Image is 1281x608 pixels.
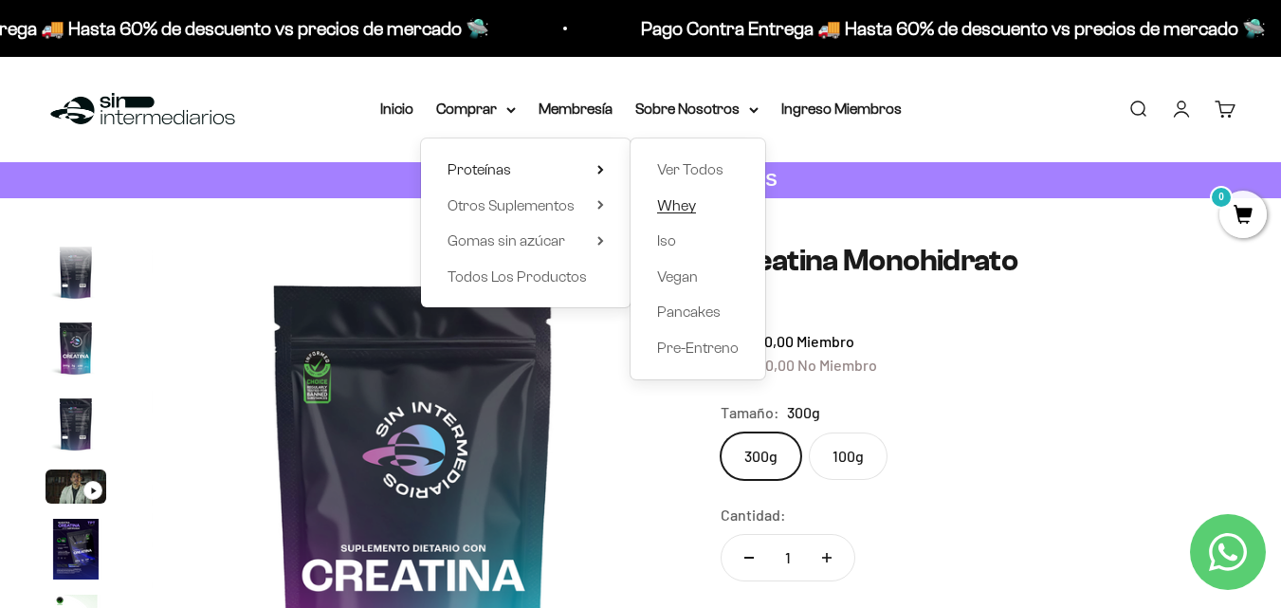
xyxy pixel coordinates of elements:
[634,13,1259,44] p: Pago Contra Entrega 🚚 Hasta 60% de descuento vs precios de mercado 🛸
[23,184,393,217] div: Un mensaje de garantía de satisfacción visible.
[46,470,106,509] button: Ir al artículo 5
[308,283,393,315] button: Enviar
[448,161,511,177] span: Proteínas
[46,318,106,384] button: Ir al artículo 3
[46,394,106,460] button: Ir al artículo 4
[657,340,739,356] span: Pre-Entreno
[46,394,106,454] img: Creatina Monohidrato
[1219,206,1267,227] a: 0
[721,400,779,425] legend: Tamaño:
[657,193,739,218] a: Whey
[448,229,604,253] summary: Gomas sin azúcar
[448,268,587,285] span: Todos Los Productos
[448,193,604,218] summary: Otros Suplementos
[23,30,393,74] p: ¿Qué te daría la seguridad final para añadir este producto a tu carrito?
[721,503,786,527] label: Cantidad:
[46,242,106,308] button: Ir al artículo 2
[796,332,854,350] span: Miembro
[23,90,393,141] div: Un aval de expertos o estudios clínicos en la página.
[657,336,739,360] a: Pre-Entreno
[657,229,739,253] a: Iso
[436,97,516,121] summary: Comprar
[23,222,393,273] div: La confirmación de la pureza de los ingredientes.
[797,356,877,374] span: No Miembro
[657,157,739,182] a: Ver Todos
[46,519,106,580] img: Creatina Monohidrato
[310,283,391,315] span: Enviar
[46,519,106,585] button: Ir al artículo 6
[448,157,604,182] summary: Proteínas
[657,265,739,289] a: Vegan
[23,146,393,179] div: Más detalles sobre la fecha exacta de entrega.
[46,242,106,303] img: Creatina Monohidrato
[657,197,696,213] span: Whey
[722,535,777,580] button: Reducir cantidad
[448,197,575,213] span: Otros Suplementos
[380,101,413,117] a: Inicio
[657,300,739,324] a: Pancakes
[635,97,759,121] summary: Sobre Nosotros
[539,101,613,117] a: Membresía
[1210,186,1233,209] mark: 0
[657,161,723,177] span: Ver Todos
[787,400,820,425] span: 300g
[781,101,902,117] a: Ingreso Miembros
[46,318,106,378] img: Creatina Monohidrato
[448,265,604,289] a: Todos Los Productos
[448,232,565,249] span: Gomas sin azúcar
[721,244,1235,277] h1: Creatina Monohidrato
[721,292,1235,313] a: 4.74.7 de 5.0 estrellas
[657,304,721,320] span: Pancakes
[657,232,676,249] span: Iso
[657,268,698,285] span: Vegan
[799,535,854,580] button: Aumentar cantidad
